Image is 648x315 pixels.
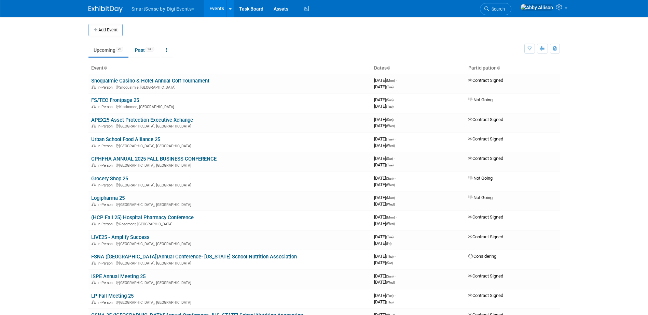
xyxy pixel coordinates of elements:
img: In-Person Event [92,202,96,206]
img: In-Person Event [92,261,96,265]
span: (Sat) [386,157,393,161]
span: - [395,293,396,298]
img: In-Person Event [92,105,96,108]
img: In-Person Event [92,300,96,304]
div: [GEOGRAPHIC_DATA], [GEOGRAPHIC_DATA] [91,182,369,187]
span: Contract Signed [468,78,503,83]
img: In-Person Event [92,124,96,127]
span: [DATE] [374,221,395,226]
a: Search [480,3,511,15]
button: Add Event [88,24,123,36]
span: Contract Signed [468,117,503,122]
img: In-Person Event [92,163,96,167]
span: - [395,234,396,239]
span: In-Person [97,261,115,266]
span: Contract Signed [468,293,503,298]
span: - [394,156,395,161]
span: 23 [116,47,123,52]
span: Not Going [468,195,493,200]
span: In-Person [97,242,115,246]
div: [GEOGRAPHIC_DATA], [GEOGRAPHIC_DATA] [91,201,369,207]
span: [DATE] [374,254,396,259]
span: [DATE] [374,299,394,304]
span: (Mon) [386,196,395,200]
span: In-Person [97,300,115,305]
span: - [395,97,396,102]
a: APEX25 Asset Protection Executive Xchange [91,117,193,123]
a: Sort by Start Date [387,65,390,71]
span: - [396,214,397,220]
span: In-Person [97,105,115,109]
span: (Tue) [386,294,394,298]
span: [DATE] [374,156,395,161]
span: In-Person [97,124,115,129]
span: (Thu) [386,255,394,258]
span: [DATE] [374,182,395,187]
span: Not Going [468,176,493,181]
span: (Wed) [386,144,395,148]
span: [DATE] [374,201,395,207]
a: Grocery Shop 25 [91,176,128,182]
span: In-Person [97,163,115,168]
a: LIVE25 - Amplify Success [91,234,150,240]
span: [DATE] [374,162,394,167]
span: [DATE] [374,280,395,285]
span: [DATE] [374,123,395,128]
a: Past130 [130,44,160,57]
span: (Wed) [386,202,395,206]
span: (Thu) [386,300,394,304]
a: Sort by Participation Type [497,65,500,71]
span: Contract Signed [468,273,503,279]
span: [DATE] [374,136,396,141]
span: Contract Signed [468,156,503,161]
span: [DATE] [374,241,391,246]
span: Contract Signed [468,214,503,220]
img: In-Person Event [92,183,96,186]
span: Contract Signed [468,234,503,239]
span: (Sun) [386,274,394,278]
span: - [396,78,397,83]
a: FS/TEC Frontpage 25 [91,97,139,103]
span: - [395,117,396,122]
span: [DATE] [374,78,397,83]
span: - [395,136,396,141]
span: (Tue) [386,105,394,108]
a: Upcoming23 [88,44,128,57]
img: In-Person Event [92,222,96,225]
th: Event [88,62,371,74]
span: - [396,195,397,200]
span: [DATE] [374,260,393,265]
span: (Wed) [386,183,395,187]
span: In-Person [97,183,115,187]
span: (Tue) [386,235,394,239]
span: [DATE] [374,97,396,102]
span: In-Person [97,85,115,90]
span: - [395,176,396,181]
span: (Mon) [386,79,395,82]
span: (Wed) [386,222,395,226]
span: In-Person [97,202,115,207]
span: In-Person [97,222,115,226]
div: Kissimmee, [GEOGRAPHIC_DATA] [91,104,369,109]
a: Logipharma 25 [91,195,125,201]
span: - [395,254,396,259]
span: (Sun) [386,98,394,102]
a: Urban School Food Alliance 25 [91,136,160,142]
a: FSNA ([GEOGRAPHIC_DATA])Annual Conference- [US_STATE] School Nutrition Association [91,254,297,260]
div: [GEOGRAPHIC_DATA], [GEOGRAPHIC_DATA] [91,143,369,148]
span: In-Person [97,281,115,285]
div: [GEOGRAPHIC_DATA], [GEOGRAPHIC_DATA] [91,123,369,129]
span: In-Person [97,144,115,148]
span: (Sat) [386,261,393,265]
a: (HCP Fall 25) Hospital Pharmacy Conference [91,214,194,221]
span: (Mon) [386,215,395,219]
span: (Fri) [386,242,391,245]
span: [DATE] [374,104,394,109]
span: [DATE] [374,273,396,279]
span: [DATE] [374,195,397,200]
span: (Tue) [386,163,394,167]
span: [DATE] [374,117,396,122]
th: Participation [466,62,560,74]
span: Search [489,6,505,12]
a: ISPE Annual Meeting 25 [91,273,146,280]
